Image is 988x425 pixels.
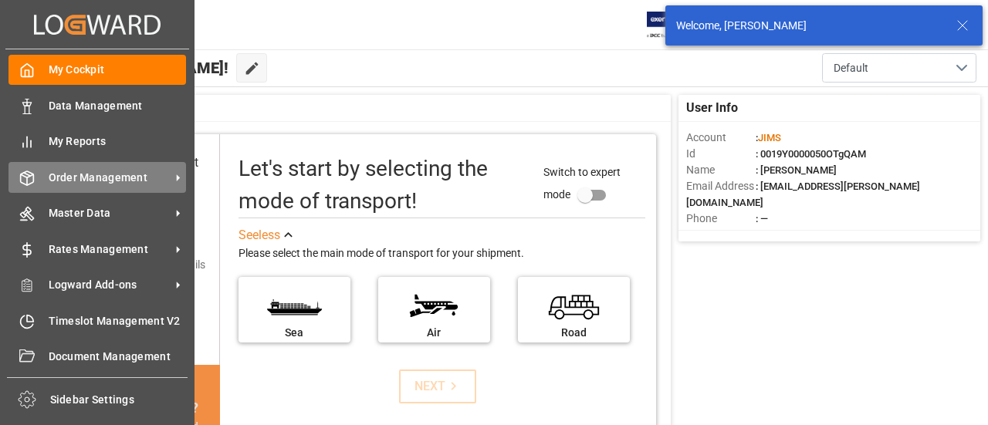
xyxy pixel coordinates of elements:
img: Exertis%20JAM%20-%20Email%20Logo.jpg_1722504956.jpg [647,12,700,39]
span: Document Management [49,349,187,365]
div: Road [526,325,622,341]
div: NEXT [414,377,462,396]
button: NEXT [399,369,476,403]
div: See less [239,226,280,245]
div: Sea [246,325,343,341]
a: Data Management [8,90,186,120]
span: JIMS [758,132,781,143]
span: Account Type [686,227,756,243]
button: open menu [822,53,976,83]
a: My Cockpit [8,55,186,85]
span: Master Data [49,205,171,221]
span: Timeslot Management V2 [49,313,187,329]
span: Phone [686,211,756,227]
a: My Reports [8,126,186,157]
span: Email Address [686,178,756,194]
span: : [756,132,781,143]
span: Sidebar Settings [50,392,188,408]
div: Air [386,325,482,341]
a: Timeslot Management V2 [8,305,186,336]
span: : Shipper [756,229,794,241]
div: Let's start by selecting the mode of transport! [239,153,529,218]
span: My Cockpit [49,62,187,78]
span: User Info [686,99,738,117]
span: Switch to expert mode [543,166,621,201]
span: : [PERSON_NAME] [756,164,837,176]
div: Welcome, [PERSON_NAME] [676,18,942,34]
span: : 0019Y0000050OTgQAM [756,148,866,160]
span: Data Management [49,98,187,114]
span: Logward Add-ons [49,277,171,293]
span: Order Management [49,170,171,186]
span: Rates Management [49,241,171,258]
a: Document Management [8,342,186,372]
span: Id [686,146,756,162]
span: : [EMAIL_ADDRESS][PERSON_NAME][DOMAIN_NAME] [686,180,920,208]
div: Please select the main mode of transport for your shipment. [239,245,645,263]
span: My Reports [49,133,187,150]
span: Name [686,162,756,178]
span: Default [834,60,868,76]
span: Account [686,130,756,146]
span: : — [756,213,768,224]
